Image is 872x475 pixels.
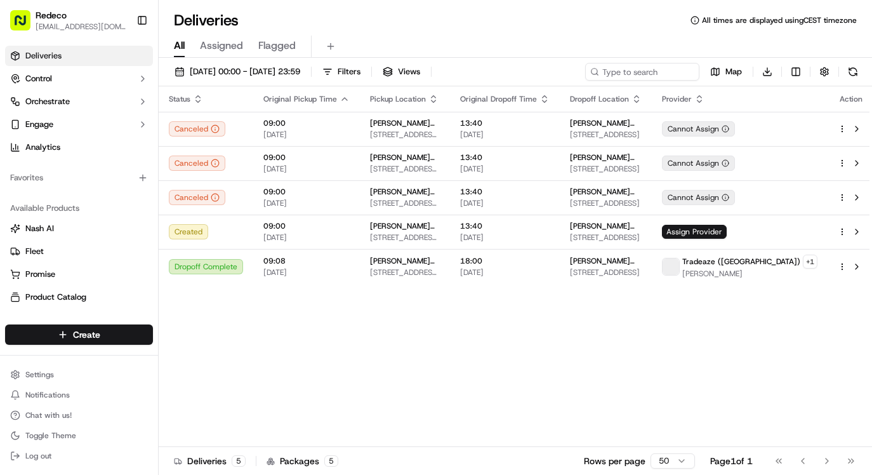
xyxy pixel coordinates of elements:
div: 5 [232,455,246,467]
span: 09:08 [263,256,350,266]
button: Promise [5,264,153,284]
span: 13:40 [460,221,550,231]
span: Settings [25,370,54,380]
span: [PERSON_NAME] from Redeco [570,187,642,197]
span: [PERSON_NAME] from Redeco [370,256,440,266]
span: Status [169,94,190,104]
button: Control [5,69,153,89]
span: Fleet [25,246,44,257]
span: 13:40 [460,187,550,197]
span: [DATE] 00:00 - [DATE] 23:59 [190,66,300,77]
button: Notifications [5,386,153,404]
span: [STREET_ADDRESS] [570,198,642,208]
span: [STREET_ADDRESS][PERSON_NAME] [370,267,440,278]
span: Dropoff Location [570,94,629,104]
span: Assign Provider [662,225,727,239]
span: [STREET_ADDRESS][PERSON_NAME] [370,198,440,208]
span: [STREET_ADDRESS][PERSON_NAME] [370,164,440,174]
a: Product Catalog [10,291,148,303]
button: +1 [803,255,817,269]
span: Deliveries [25,50,62,62]
div: Deliveries [174,455,246,467]
span: Flagged [258,38,296,53]
span: [DATE] [460,198,550,208]
span: Create [73,328,100,341]
button: Settings [5,366,153,384]
span: All [174,38,185,53]
span: 09:00 [263,118,350,128]
span: [DATE] [263,198,350,208]
span: [DATE] [460,232,550,243]
span: [PERSON_NAME] from Redeco [370,221,440,231]
span: [STREET_ADDRESS] [570,164,642,174]
span: [PERSON_NAME] from Redeco [570,118,642,128]
div: 5 [324,455,338,467]
button: Orchestrate [5,91,153,112]
button: Toggle Theme [5,427,153,445]
button: Create [5,324,153,345]
span: [PERSON_NAME] from Redeco [570,152,642,163]
span: [STREET_ADDRESS][PERSON_NAME] [370,232,440,243]
button: Redeco [36,9,67,22]
a: Promise [10,269,148,280]
button: Engage [5,114,153,135]
div: Canceled [169,190,225,205]
button: Filters [317,63,366,81]
button: Refresh [844,63,862,81]
span: [DATE] [460,130,550,140]
button: Canceled [169,121,225,137]
span: Promise [25,269,55,280]
span: 13:40 [460,152,550,163]
div: Available Products [5,198,153,218]
span: Map [725,66,742,77]
div: Page 1 of 1 [710,455,753,467]
button: Log out [5,447,153,465]
span: [PERSON_NAME] from Redeco [370,118,440,128]
span: 13:40 [460,118,550,128]
button: Map [704,63,748,81]
span: [DATE] [263,164,350,174]
span: [STREET_ADDRESS] [570,130,642,140]
span: Toggle Theme [25,431,76,441]
span: [PERSON_NAME] from Redeco [370,152,440,163]
span: [STREET_ADDRESS] [570,267,642,278]
span: Provider [662,94,692,104]
h1: Deliveries [174,10,239,30]
button: Cannot Assign [662,121,735,137]
span: Original Dropoff Time [460,94,537,104]
span: Filters [338,66,360,77]
span: [PERSON_NAME] [682,269,817,279]
span: Nash AI [25,223,54,234]
span: 09:00 [263,152,350,163]
button: Nash AI [5,218,153,239]
button: Cannot Assign [662,190,735,205]
span: [DATE] [263,130,350,140]
button: Product Catalog [5,287,153,307]
span: 09:00 [263,221,350,231]
span: Pickup Location [370,94,426,104]
span: Views [398,66,420,77]
span: 09:00 [263,187,350,197]
span: [DATE] [263,232,350,243]
div: Canceled [169,156,225,171]
div: Packages [267,455,338,467]
span: [PERSON_NAME] from Redeco [570,256,642,266]
span: [PERSON_NAME] from Redeco [370,187,440,197]
span: [DATE] [460,164,550,174]
span: Engage [25,119,53,130]
span: 18:00 [460,256,550,266]
span: Control [25,73,52,84]
span: [STREET_ADDRESS] [570,232,642,243]
span: Orchestrate [25,96,70,107]
button: Cannot Assign [662,156,735,171]
button: Redeco[EMAIL_ADDRESS][DOMAIN_NAME] [5,5,131,36]
button: [EMAIL_ADDRESS][DOMAIN_NAME] [36,22,126,32]
span: All times are displayed using CEST timezone [702,15,857,25]
button: Fleet [5,241,153,262]
span: [PERSON_NAME] from Redeco [570,221,642,231]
